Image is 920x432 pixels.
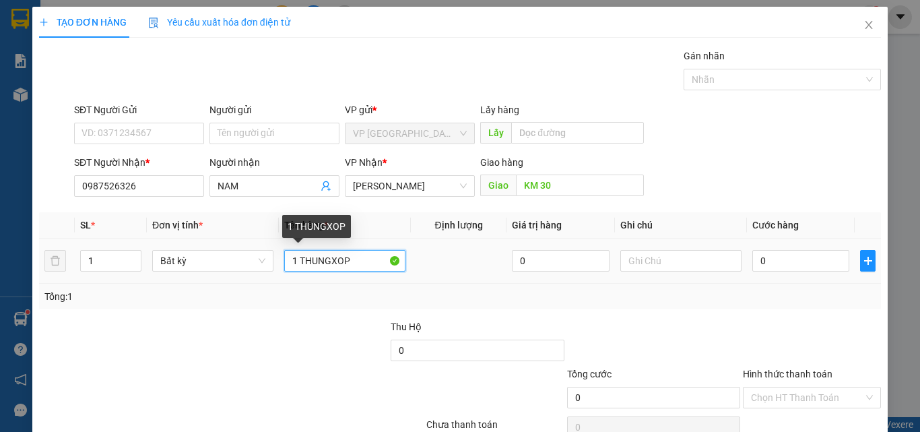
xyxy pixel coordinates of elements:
[44,289,356,304] div: Tổng: 1
[863,20,874,30] span: close
[615,212,747,239] th: Ghi chú
[752,220,799,230] span: Cước hàng
[861,255,875,266] span: plus
[148,18,159,28] img: icon
[345,157,383,168] span: VP Nhận
[353,123,467,144] span: VP Sài Gòn
[516,175,644,196] input: Dọc đường
[480,104,519,115] span: Lấy hàng
[743,369,832,379] label: Hình thức thanh toán
[860,250,876,272] button: plus
[480,122,511,144] span: Lấy
[39,18,48,27] span: plus
[850,7,888,44] button: Close
[391,321,422,332] span: Thu Hộ
[209,155,339,170] div: Người nhận
[74,102,204,117] div: SĐT Người Gửi
[480,157,523,168] span: Giao hàng
[152,220,203,230] span: Đơn vị tính
[74,155,204,170] div: SĐT Người Nhận
[511,122,644,144] input: Dọc đường
[148,17,290,28] span: Yêu cầu xuất hóa đơn điện tử
[284,250,405,272] input: VD: Bàn, Ghế
[512,250,609,272] input: 0
[80,220,91,230] span: SL
[39,17,127,28] span: TẠO ĐƠN HÀNG
[282,215,351,238] div: 1 THUNGXOP
[160,251,265,271] span: Bất kỳ
[353,176,467,196] span: VP Phan Thiết
[321,181,331,191] span: user-add
[567,369,612,379] span: Tổng cước
[480,175,516,196] span: Giao
[434,220,482,230] span: Định lượng
[345,102,475,117] div: VP gửi
[512,220,562,230] span: Giá trị hàng
[684,51,725,61] label: Gán nhãn
[44,250,66,272] button: delete
[620,250,742,272] input: Ghi Chú
[209,102,339,117] div: Người gửi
